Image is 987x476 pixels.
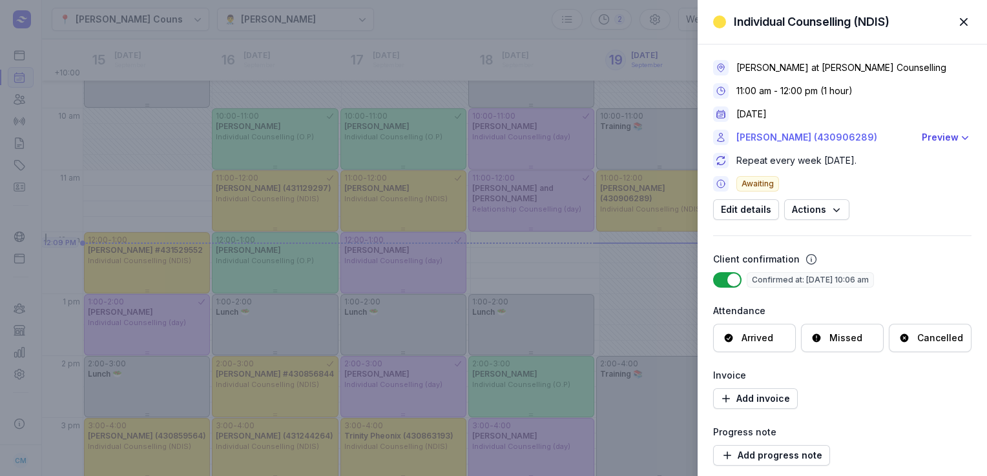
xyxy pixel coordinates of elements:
[736,61,946,74] div: [PERSON_NAME] at [PERSON_NAME] Counselling
[747,272,874,288] span: Confirmed at: [DATE] 10:06 am
[734,14,889,30] div: Individual Counselling (NDIS)
[736,84,853,97] div: 11:00 am - 12:00 pm (1 hour)
[736,154,857,167] div: Repeat every week [DATE].
[792,202,842,217] span: Actions
[736,108,767,121] div: [DATE]
[829,332,862,344] div: Missed
[784,199,849,220] button: Actions
[917,332,963,344] div: Cancelled
[713,303,971,319] div: Attendance
[713,424,971,440] div: Progress note
[713,368,971,383] div: Invoice
[721,391,790,406] span: Add invoice
[922,130,971,145] button: Preview
[736,176,779,192] span: Awaiting
[922,130,959,145] div: Preview
[713,252,800,267] div: Client confirmation
[721,202,771,217] span: Edit details
[713,199,779,220] button: Edit details
[742,332,773,344] div: Arrived
[736,130,914,145] a: [PERSON_NAME] (430906289)
[721,448,822,463] span: Add progress note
